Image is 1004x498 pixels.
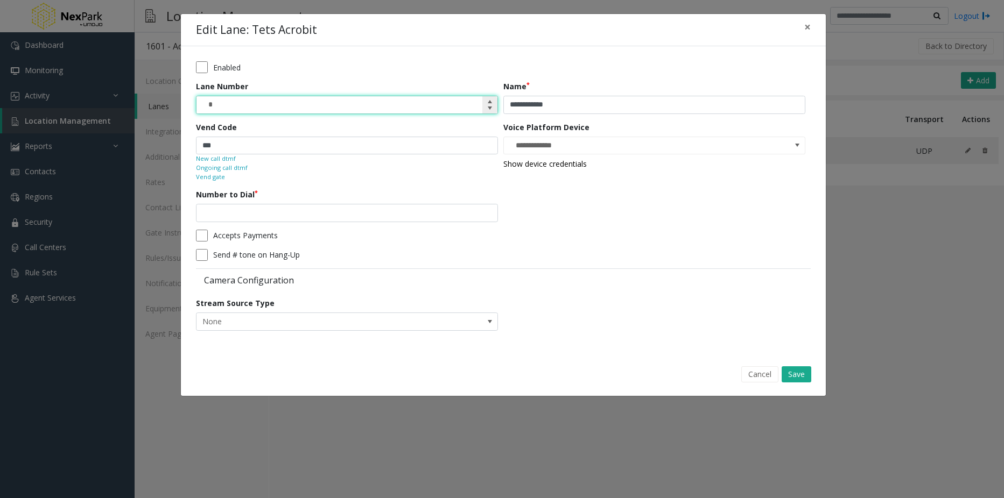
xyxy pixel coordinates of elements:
[503,122,589,133] label: Voice Platform Device
[482,96,497,105] span: Increase value
[503,159,587,169] a: Show device credentials
[482,105,497,113] span: Decrease value
[196,274,501,286] label: Camera Configuration
[196,173,225,182] small: Vend gate
[196,189,258,200] label: Number to Dial
[196,297,275,309] label: Stream Source Type
[196,22,317,39] h4: Edit Lane: Tets Acrobit
[196,154,236,163] small: New call dtmf
[213,62,241,73] label: Enabled
[213,230,278,241] label: Accepts Payments
[196,81,248,92] label: Lane Number
[196,122,237,133] label: Vend Code
[213,249,300,260] label: Send # tone on Hang-Up
[196,163,248,173] small: Ongoing call dtmf
[741,366,778,382] button: Cancel
[196,313,437,330] span: None
[797,14,818,40] button: Close
[503,81,530,92] label: Name
[804,19,811,34] span: ×
[782,366,811,382] button: Save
